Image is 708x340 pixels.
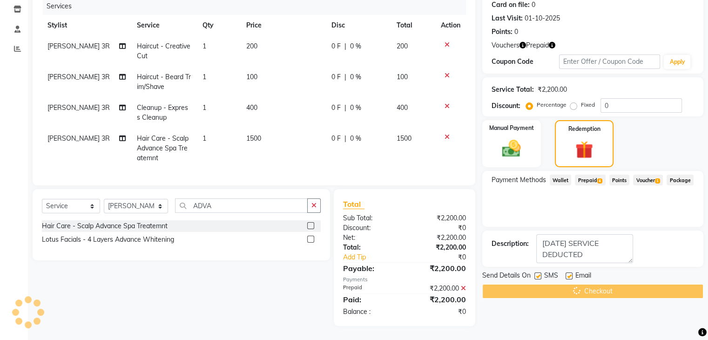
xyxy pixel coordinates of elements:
[202,73,206,81] span: 1
[492,239,529,249] div: Description:
[514,27,518,37] div: 0
[405,233,473,243] div: ₹2,200.00
[344,72,346,82] span: |
[655,178,660,184] span: 1
[336,307,405,317] div: Balance :
[246,134,261,143] span: 1500
[391,15,435,36] th: Total
[397,103,408,112] span: 400
[570,139,599,161] img: _gift.svg
[331,103,341,113] span: 0 F
[492,27,512,37] div: Points:
[550,175,572,185] span: Wallet
[667,175,694,185] span: Package
[336,233,405,243] div: Net:
[202,134,206,143] span: 1
[331,134,341,143] span: 0 F
[492,57,559,67] div: Coupon Code
[246,103,257,112] span: 400
[492,41,519,50] span: Vouchers
[575,271,591,282] span: Email
[492,101,520,111] div: Discount:
[137,103,188,122] span: Cleanup - Express Cleanup
[350,41,361,51] span: 0 %
[336,294,405,305] div: Paid:
[137,73,191,91] span: Haircut - Beard Trim/Shave
[581,101,595,109] label: Fixed
[344,41,346,51] span: |
[343,276,466,284] div: Payments
[336,213,405,223] div: Sub Total:
[42,221,168,231] div: Hair Care - Scalp Advance Spa Treatemnt
[405,307,473,317] div: ₹0
[331,72,341,82] span: 0 F
[482,271,531,282] span: Send Details On
[42,235,174,245] div: Lotus Facials - 4 Layers Advance Whitening
[575,175,605,185] span: Prepaid
[202,42,206,50] span: 1
[350,134,361,143] span: 0 %
[131,15,197,36] th: Service
[343,199,364,209] span: Total
[405,294,473,305] div: ₹2,200.00
[633,175,663,185] span: Voucher
[331,41,341,51] span: 0 F
[202,103,206,112] span: 1
[47,134,110,143] span: [PERSON_NAME] 3R
[344,134,346,143] span: |
[568,125,600,133] label: Redemption
[336,284,405,293] div: Prepaid
[47,73,110,81] span: [PERSON_NAME] 3R
[559,54,661,69] input: Enter Offer / Coupon Code
[397,134,411,143] span: 1500
[42,15,131,36] th: Stylist
[47,103,110,112] span: [PERSON_NAME] 3R
[336,252,416,262] a: Add Tip
[336,223,405,233] div: Discount:
[246,73,257,81] span: 100
[405,284,473,293] div: ₹2,200.00
[489,124,534,132] label: Manual Payment
[405,263,473,274] div: ₹2,200.00
[344,103,346,113] span: |
[350,72,361,82] span: 0 %
[326,15,391,36] th: Disc
[435,15,466,36] th: Action
[246,42,257,50] span: 200
[405,213,473,223] div: ₹2,200.00
[537,101,566,109] label: Percentage
[664,55,690,69] button: Apply
[526,41,549,50] span: Prepaid
[47,42,110,50] span: [PERSON_NAME] 3R
[397,42,408,50] span: 200
[597,178,602,184] span: 4
[525,14,560,23] div: 01-10-2025
[496,138,526,159] img: _cash.svg
[609,175,630,185] span: Points
[137,134,189,162] span: Hair Care - Scalp Advance Spa Treatemnt
[397,73,408,81] span: 100
[197,15,241,36] th: Qty
[350,103,361,113] span: 0 %
[492,85,534,95] div: Service Total:
[544,271,558,282] span: SMS
[336,263,405,274] div: Payable:
[416,252,472,262] div: ₹0
[492,14,523,23] div: Last Visit:
[538,85,567,95] div: ₹2,200.00
[175,198,307,213] input: Search or Scan
[405,243,473,252] div: ₹2,200.00
[336,243,405,252] div: Total:
[241,15,326,36] th: Price
[405,223,473,233] div: ₹0
[137,42,190,60] span: Haircut - Creative Cut
[492,175,546,185] span: Payment Methods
